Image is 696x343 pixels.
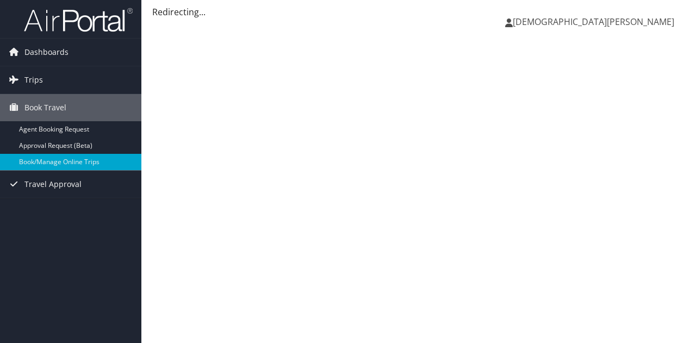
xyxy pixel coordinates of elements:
span: Trips [24,66,43,93]
img: airportal-logo.png [24,7,133,33]
div: Redirecting... [152,5,685,18]
span: Dashboards [24,39,69,66]
span: Book Travel [24,94,66,121]
span: [DEMOGRAPHIC_DATA][PERSON_NAME] [513,16,674,28]
span: Travel Approval [24,171,82,198]
a: [DEMOGRAPHIC_DATA][PERSON_NAME] [505,5,685,38]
